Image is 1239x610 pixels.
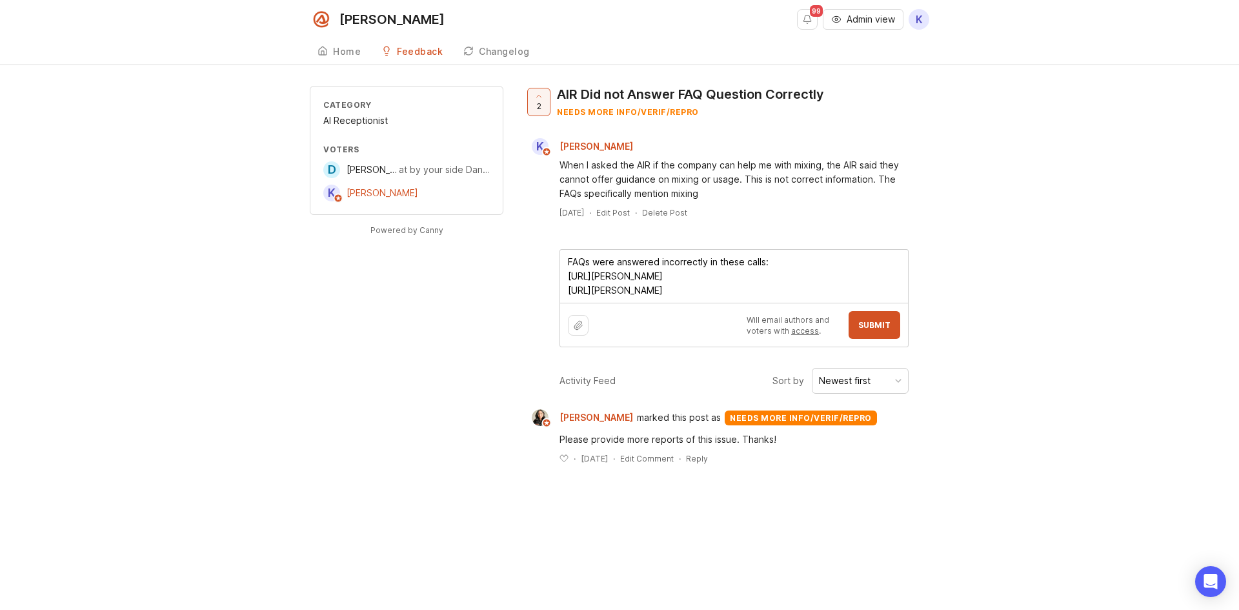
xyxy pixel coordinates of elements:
[559,432,909,447] div: Please provide more reports of this issue. Thanks!
[323,161,340,178] div: D
[559,207,584,218] a: [DATE]
[847,13,895,26] span: Admin view
[642,207,687,218] div: Delete Post
[323,144,490,155] div: Voters
[559,374,616,388] div: Activity Feed
[339,13,445,26] div: [PERSON_NAME]
[858,320,891,330] span: Submit
[635,207,637,218] div: ·
[747,314,841,336] p: Will email authors and voters with .
[810,5,823,17] span: 99
[557,85,824,103] div: AIR Did not Answer FAQ Question Correctly
[323,185,340,201] div: K
[334,194,343,203] img: member badge
[347,187,418,198] span: [PERSON_NAME]
[542,147,552,157] img: member badge
[323,185,418,201] a: K[PERSON_NAME]
[916,12,923,27] span: K
[399,163,490,177] div: at by your side Dance Studio
[581,454,608,463] time: [DATE]
[559,411,633,425] span: [PERSON_NAME]
[532,138,549,155] div: K
[368,223,445,238] a: Powered by Canny
[791,326,819,336] a: access
[589,207,591,218] div: ·
[479,47,530,56] div: Changelog
[323,114,490,128] div: AI Receptionist
[537,101,541,112] span: 2
[310,39,368,65] a: Home
[560,250,908,303] textarea: FAQs were answered incorrectly in these calls: [URL][PERSON_NAME] [URL][PERSON_NAME]
[568,315,589,336] button: Upload file
[374,39,450,65] a: Feedback
[456,39,538,65] a: Changelog
[849,311,900,339] button: Submit
[397,47,443,56] div: Feedback
[797,9,818,30] button: Notifications
[620,453,674,464] div: Edit Comment
[1195,566,1226,597] div: Open Intercom Messenger
[909,9,929,30] button: K
[596,207,630,218] div: Edit Post
[524,138,643,155] a: K[PERSON_NAME]
[542,418,552,428] img: member badge
[686,453,708,464] div: Reply
[532,409,549,426] img: Ysabelle Eugenio
[725,411,877,425] div: needs more info/verif/repro
[772,374,804,388] span: Sort by
[310,8,333,31] img: Smith.ai logo
[323,161,490,178] a: D[PERSON_NAME]at by your side Dance Studio
[557,107,824,117] div: needs more info/verif/repro
[613,453,615,464] div: ·
[559,141,633,152] span: [PERSON_NAME]
[347,164,418,175] span: [PERSON_NAME]
[819,374,871,388] div: Newest first
[524,409,637,426] a: Ysabelle Eugenio[PERSON_NAME]
[559,158,909,201] div: When I asked the AIR if the company can help me with mixing, the AIR said they cannot offer guida...
[323,99,490,110] div: Category
[527,88,550,116] button: 2
[823,9,903,30] button: Admin view
[679,453,681,464] div: ·
[559,208,584,218] time: [DATE]
[574,453,576,464] div: ·
[333,47,361,56] div: Home
[637,411,721,425] span: marked this post as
